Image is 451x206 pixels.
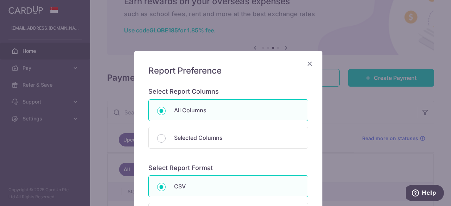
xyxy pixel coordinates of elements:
p: All Columns [174,106,299,114]
h6: Select Report Format [148,164,308,172]
p: CSV [174,182,299,191]
iframe: Opens a widget where you can find more information [406,185,444,202]
h5: Report Preference [148,65,308,76]
button: Close [305,60,314,68]
h6: Select Report Columns [148,88,308,96]
p: Selected Columns [174,133,299,142]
